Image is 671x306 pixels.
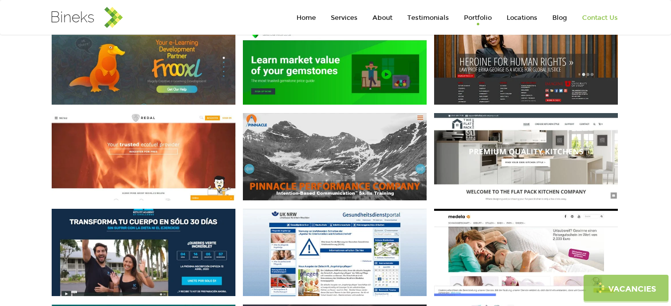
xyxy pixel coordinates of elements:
[584,275,669,301] a: Vacancies
[365,8,400,28] a: About
[50,8,94,26] span: Bineks
[400,8,456,28] a: Testimonials
[323,8,365,28] a: Services
[456,8,499,28] a: Portfolio
[545,8,575,28] a: Blog
[289,8,323,28] a: Home
[45,2,128,27] a: Bineks
[575,8,625,28] a: Contact Us
[499,8,545,28] a: Locations
[596,282,606,293] img: link_to_vacancies
[608,284,656,295] span: Vacancies
[104,7,123,28] img: Bineks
